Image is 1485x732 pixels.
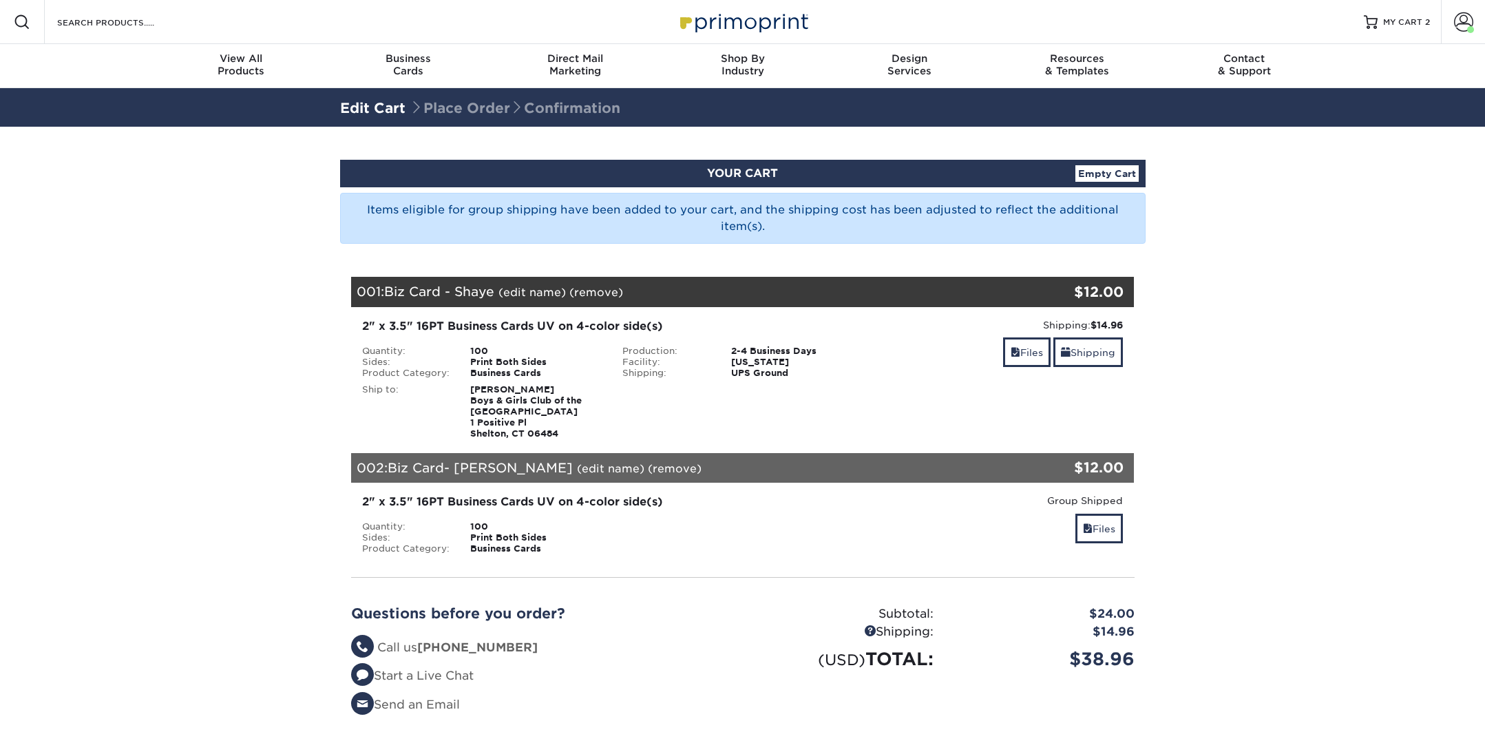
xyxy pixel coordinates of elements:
[674,7,812,36] img: Primoprint
[826,52,993,65] span: Design
[1053,337,1123,367] a: Shipping
[648,462,702,475] a: (remove)
[352,368,461,379] div: Product Category:
[1011,347,1020,358] span: files
[324,52,492,77] div: Cards
[721,346,873,357] div: 2-4 Business Days
[492,52,659,77] div: Marketing
[1161,52,1328,65] span: Contact
[417,640,538,654] strong: [PHONE_NUMBER]
[1161,44,1328,88] a: Contact& Support
[826,52,993,77] div: Services
[883,318,1124,332] div: Shipping:
[351,605,733,622] h2: Questions before you order?
[384,284,494,299] span: Biz Card - Shaye
[1004,282,1124,302] div: $12.00
[352,521,461,532] div: Quantity:
[659,52,826,65] span: Shop By
[944,646,1145,672] div: $38.96
[612,368,721,379] div: Shipping:
[410,100,620,116] span: Place Order Confirmation
[460,368,612,379] div: Business Cards
[460,357,612,368] div: Print Both Sides
[1061,347,1071,358] span: shipping
[818,651,865,669] small: (USD)
[324,52,492,65] span: Business
[743,623,944,641] div: Shipping:
[1091,320,1123,331] strong: $14.96
[362,494,863,510] div: 2" x 3.5" 16PT Business Cards UV on 4-color side(s)
[1383,17,1422,28] span: MY CART
[743,646,944,672] div: TOTAL:
[721,368,873,379] div: UPS Ground
[612,357,721,368] div: Facility:
[743,605,944,623] div: Subtotal:
[1003,337,1051,367] a: Files
[707,167,778,180] span: YOUR CART
[352,384,461,439] div: Ship to:
[324,44,492,88] a: BusinessCards
[944,605,1145,623] div: $24.00
[1083,523,1093,534] span: files
[351,698,460,711] a: Send an Email
[158,44,325,88] a: View AllProducts
[944,623,1145,641] div: $14.96
[569,286,623,299] a: (remove)
[352,346,461,357] div: Quantity:
[460,543,612,554] div: Business Cards
[826,44,993,88] a: DesignServices
[351,669,474,682] a: Start a Live Chat
[352,543,461,554] div: Product Category:
[1075,165,1139,182] a: Empty Cart
[351,453,1004,483] div: 002:
[883,494,1124,508] div: Group Shipped
[351,277,1004,307] div: 001:
[460,521,612,532] div: 100
[492,52,659,65] span: Direct Mail
[340,100,406,116] a: Edit Cart
[612,346,721,357] div: Production:
[659,52,826,77] div: Industry
[460,346,612,357] div: 100
[352,532,461,543] div: Sides:
[158,52,325,65] span: View All
[993,52,1161,77] div: & Templates
[340,193,1146,244] div: Items eligible for group shipping have been added to your cart, and the shipping cost has been ad...
[1075,514,1123,543] a: Files
[993,44,1161,88] a: Resources& Templates
[388,460,573,475] span: Biz Card- [PERSON_NAME]
[492,44,659,88] a: Direct MailMarketing
[56,14,190,30] input: SEARCH PRODUCTS.....
[1425,17,1430,27] span: 2
[577,462,644,475] a: (edit name)
[498,286,566,299] a: (edit name)
[158,52,325,77] div: Products
[993,52,1161,65] span: Resources
[1004,457,1124,478] div: $12.00
[470,384,582,439] strong: [PERSON_NAME] Boys & Girls Club of the [GEOGRAPHIC_DATA] 1 Positive Pl Shelton, CT 06484
[659,44,826,88] a: Shop ByIndustry
[1161,52,1328,77] div: & Support
[351,639,733,657] li: Call us
[460,532,612,543] div: Print Both Sides
[352,357,461,368] div: Sides:
[362,318,863,335] div: 2" x 3.5" 16PT Business Cards UV on 4-color side(s)
[721,357,873,368] div: [US_STATE]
